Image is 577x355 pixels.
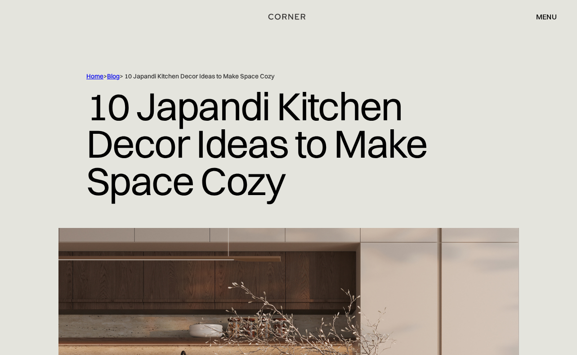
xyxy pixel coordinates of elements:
[536,13,557,20] div: menu
[107,72,120,80] a: Blog
[86,72,103,80] a: Home
[86,81,491,206] h1: 10 Japandi Kitchen Decor Ideas to Make Space Cozy
[527,9,557,24] div: menu
[262,11,315,23] a: home
[86,72,491,81] div: > > 10 Japandi Kitchen Decor Ideas to Make Space Cozy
